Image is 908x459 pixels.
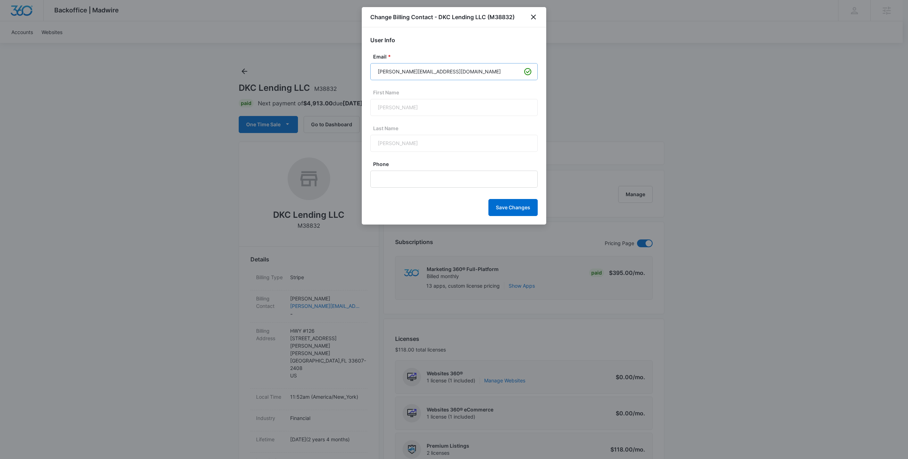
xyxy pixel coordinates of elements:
[370,13,515,21] h1: Change Billing Contact - DKC Lending LLC (M38832)
[373,53,541,60] label: Email
[373,125,541,132] label: Last Name
[370,36,538,44] h2: User Info
[373,89,541,96] label: First Name
[370,63,538,80] input: janedoe@gmail.com
[529,13,538,21] button: close
[373,160,541,168] label: Phone
[488,199,538,216] button: Save Changes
